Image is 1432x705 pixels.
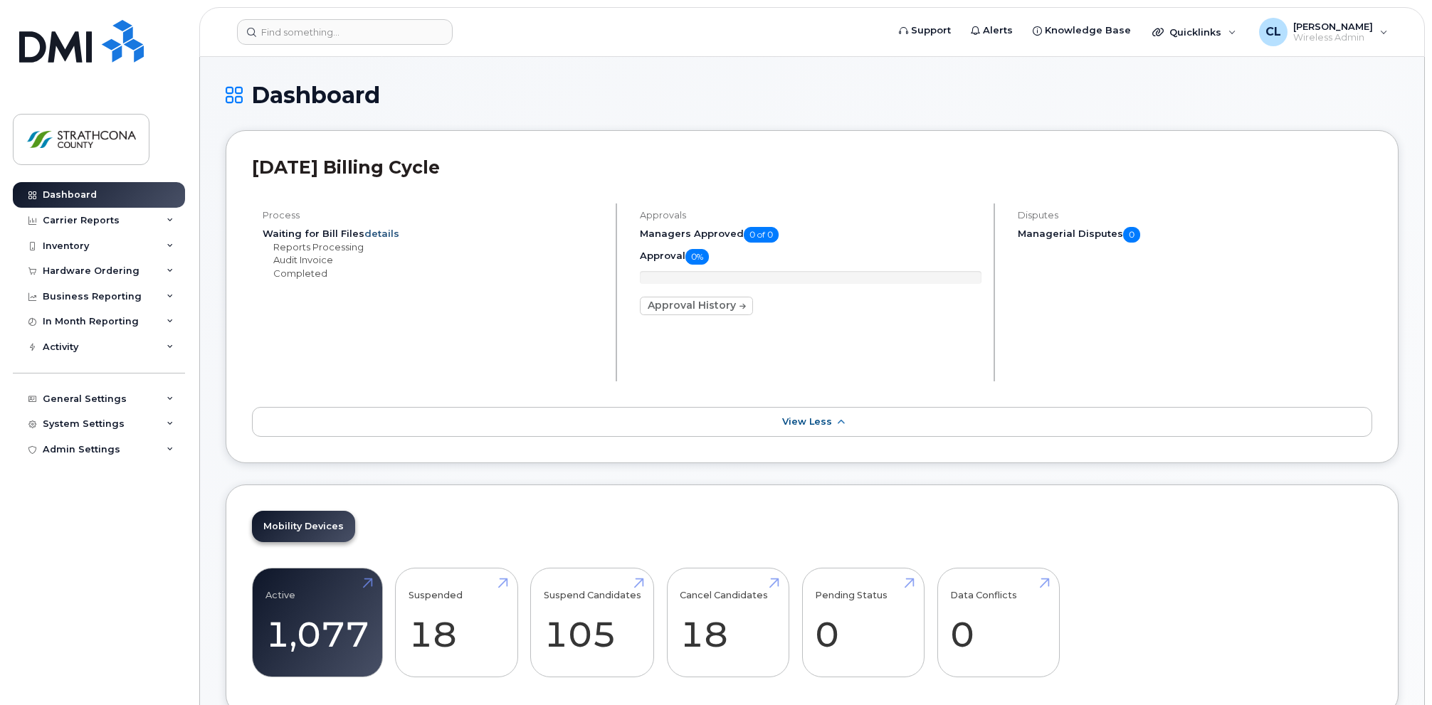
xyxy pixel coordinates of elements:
[263,210,604,221] h4: Process
[640,297,753,315] a: Approval History
[640,210,981,221] h4: Approvals
[263,240,604,254] li: Reports Processing
[640,249,981,265] h5: Approval
[252,157,1372,178] h2: [DATE] Billing Cycle
[1123,227,1140,243] span: 0
[265,576,369,669] a: Active 1,077
[263,253,604,267] li: Audit Invoice
[950,576,1046,669] a: Data Conflicts 0
[640,227,981,243] h5: Managers Approved
[252,511,355,542] a: Mobility Devices
[744,227,779,243] span: 0 of 0
[364,228,399,239] a: details
[782,416,832,427] span: View Less
[1018,210,1372,221] h4: Disputes
[263,227,604,240] li: Waiting for Bill Files
[815,576,911,669] a: Pending Status 0
[544,576,641,669] a: Suspend Candidates 105
[226,83,1399,107] h1: Dashboard
[685,249,709,265] span: 0%
[409,576,505,669] a: Suspended 18
[680,576,776,669] a: Cancel Candidates 18
[1018,227,1372,243] h5: Managerial Disputes
[263,267,604,280] li: Completed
